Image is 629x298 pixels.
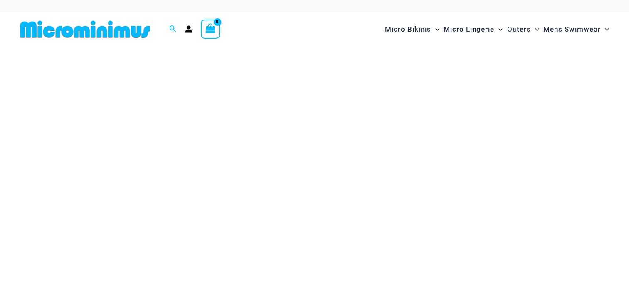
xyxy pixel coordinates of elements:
[383,17,442,42] a: Micro BikinisMenu ToggleMenu Toggle
[444,19,494,40] span: Micro Lingerie
[385,19,431,40] span: Micro Bikinis
[507,19,531,40] span: Outers
[17,20,153,39] img: MM SHOP LOGO FLAT
[185,25,192,33] a: Account icon link
[201,20,220,39] a: View Shopping Cart, empty
[442,17,505,42] a: Micro LingerieMenu ToggleMenu Toggle
[431,19,439,40] span: Menu Toggle
[543,19,601,40] span: Mens Swimwear
[541,17,611,42] a: Mens SwimwearMenu ToggleMenu Toggle
[601,19,609,40] span: Menu Toggle
[382,15,612,43] nav: Site Navigation
[531,19,539,40] span: Menu Toggle
[169,24,177,35] a: Search icon link
[494,19,503,40] span: Menu Toggle
[505,17,541,42] a: OutersMenu ToggleMenu Toggle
